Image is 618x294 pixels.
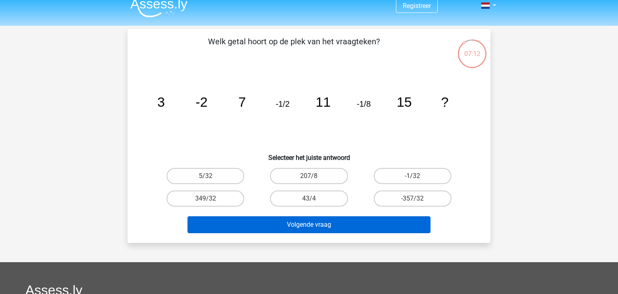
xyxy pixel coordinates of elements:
[357,99,371,108] tspan: -1/8
[457,39,487,59] div: 07:12
[140,147,478,161] h6: Selecteer het juiste antwoord
[167,168,244,184] label: 5/32
[441,95,449,110] tspan: ?
[167,190,244,207] label: 349/32
[140,35,447,60] p: Welk getal hoort op de plek van het vraagteken?
[270,168,348,184] label: 207/8
[270,190,348,207] label: 43/4
[403,2,431,10] a: Registreer
[374,168,451,184] label: -1/32
[196,95,208,110] tspan: -2
[276,99,290,108] tspan: -1/2
[374,190,451,207] label: -357/32
[238,95,246,110] tspan: 7
[157,95,165,110] tspan: 3
[187,216,431,233] button: Volgende vraag
[316,95,331,110] tspan: 11
[397,95,412,110] tspan: 15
